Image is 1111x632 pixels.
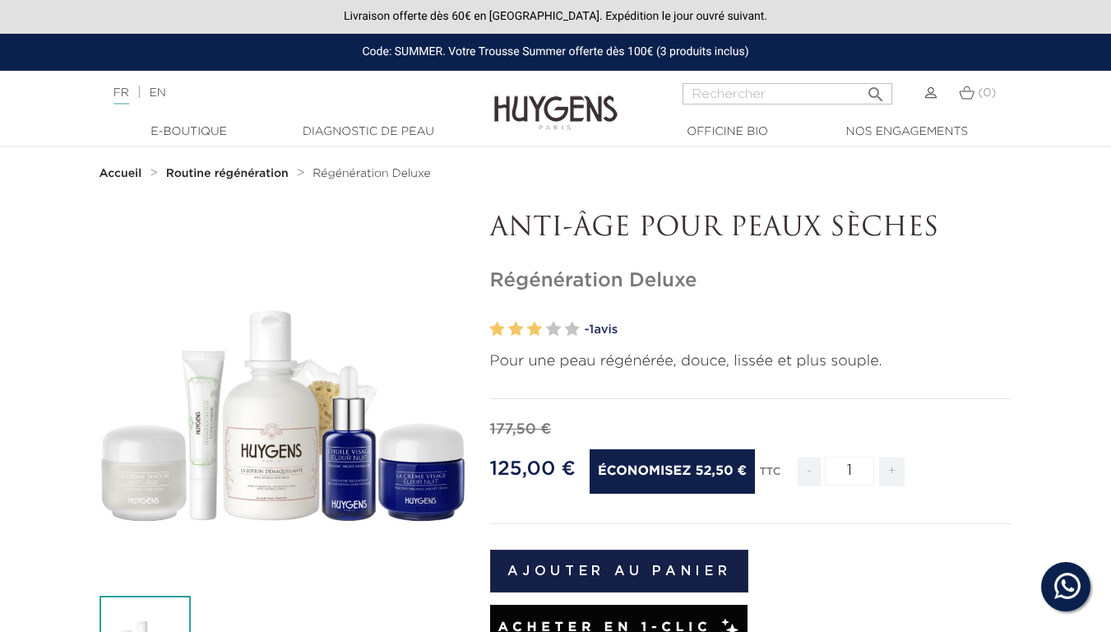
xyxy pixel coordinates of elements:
[113,87,129,105] a: FR
[166,167,293,180] a: Routine régénération
[798,458,821,486] span: -
[546,318,561,342] label: 4
[312,167,430,180] a: Régénération Deluxe
[490,318,505,342] label: 1
[565,318,580,342] label: 5
[494,69,618,132] img: Huygens
[646,123,810,141] a: Officine Bio
[166,168,289,179] strong: Routine régénération
[978,87,996,99] span: (0)
[490,213,1012,244] p: ANTI-ÂGE POUR PEAUX SÈCHES
[759,454,780,499] div: TTC
[866,80,886,100] i: 
[490,422,552,437] span: 177,50 €
[312,168,430,179] span: Régénération Deluxe
[100,167,146,180] a: Accueil
[100,168,142,179] strong: Accueil
[861,78,891,100] button: 
[585,318,1012,342] a: -1avis
[508,318,523,342] label: 2
[107,123,271,141] a: E-Boutique
[879,458,905,486] span: +
[105,83,451,103] div: |
[589,323,594,336] span: 1
[527,318,542,342] label: 3
[490,269,1012,293] h1: Régénération Deluxe
[149,87,165,99] a: EN
[490,351,1012,373] p: Pour une peau régénérée, douce, lissée et plus souple.
[825,457,874,486] input: Quantité
[490,459,576,479] span: 125,00 €
[683,83,892,105] input: Rechercher
[825,123,989,141] a: Nos engagements
[490,550,749,592] button: Ajouter au panier
[286,123,451,141] a: Diagnostic de peau
[590,449,755,494] span: Économisez 52,50 €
